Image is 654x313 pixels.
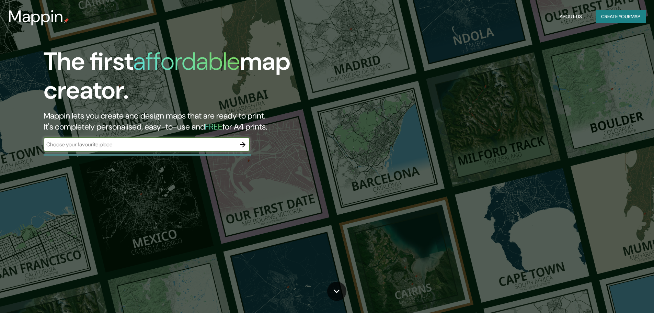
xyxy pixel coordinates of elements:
[44,47,371,110] h1: The first map creator.
[596,10,646,23] button: Create yourmap
[44,110,371,132] h2: Mappin lets you create and design maps that are ready to print. It's completely personalised, eas...
[64,18,69,23] img: mappin-pin
[557,10,585,23] button: About Us
[8,7,64,26] h3: Mappin
[44,141,236,148] input: Choose your favourite place
[205,121,222,132] h5: FREE
[133,45,240,77] h1: affordable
